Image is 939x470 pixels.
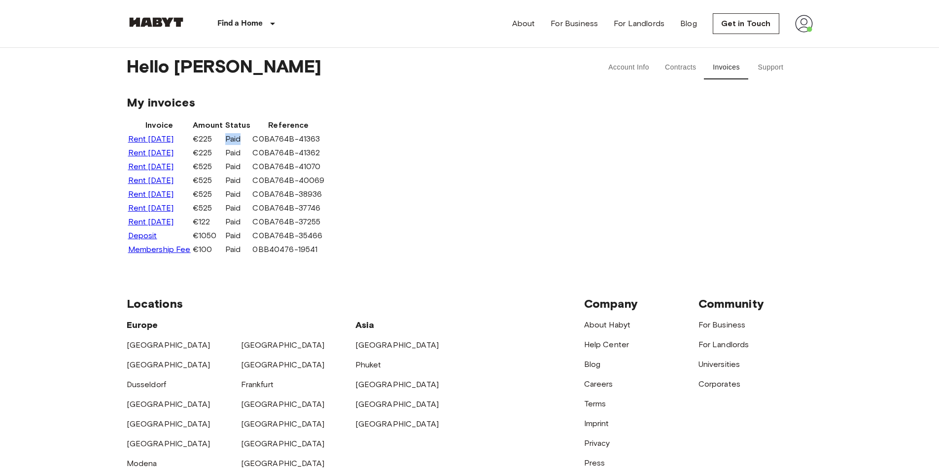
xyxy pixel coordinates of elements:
[217,18,263,30] p: Find a Home
[551,18,598,30] a: For Business
[128,203,174,213] a: Rent [DATE]
[657,56,704,79] button: Contracts
[192,174,224,187] td: €525
[241,439,325,448] a: [GEOGRAPHIC_DATA]
[680,18,697,30] a: Blog
[225,146,251,159] td: Paid
[192,160,224,173] td: €525
[713,13,779,34] a: Get in Touch
[698,340,749,349] a: For Landlords
[698,360,740,369] a: Universities
[241,340,325,350] a: [GEOGRAPHIC_DATA]
[127,380,167,389] a: Dusseldorf
[127,296,183,311] span: Locations
[584,458,605,468] a: Press
[584,419,609,428] a: Imprint
[252,119,325,132] th: Reference
[192,229,224,242] td: €1050
[698,320,746,329] a: For Business
[241,380,274,389] a: Frankfurt
[128,231,157,240] a: Deposit
[252,133,325,145] td: C0BA764B-41363
[698,296,764,311] span: Community
[355,419,439,429] a: [GEOGRAPHIC_DATA]
[192,119,224,132] th: Amount
[127,439,210,448] a: [GEOGRAPHIC_DATA]
[252,188,325,201] td: C0BA764B-38936
[128,119,191,132] th: Invoice
[252,146,325,159] td: C0BA764B-41362
[355,380,439,389] a: [GEOGRAPHIC_DATA]
[225,202,251,215] td: Paid
[225,188,251,201] td: Paid
[225,119,251,132] th: Status
[127,399,210,409] a: [GEOGRAPHIC_DATA]
[749,56,793,79] button: Support
[241,360,325,369] a: [GEOGRAPHIC_DATA]
[241,399,325,409] a: [GEOGRAPHIC_DATA]
[795,15,813,33] img: avatar
[127,360,210,369] a: [GEOGRAPHIC_DATA]
[252,243,325,256] td: 0BB40476-19541
[584,438,610,448] a: Privacy
[252,229,325,242] td: C0BA764B-35466
[127,56,573,79] span: Hello [PERSON_NAME]
[584,320,631,329] a: About Habyt
[127,118,326,257] table: invoices table
[192,133,224,145] td: €225
[355,399,439,409] a: [GEOGRAPHIC_DATA]
[584,399,606,408] a: Terms
[252,174,325,187] td: C0BA764B-40069
[225,133,251,145] td: Paid
[128,245,191,254] a: Membership Fee
[512,18,535,30] a: About
[225,229,251,242] td: Paid
[600,56,657,79] button: Account Info
[252,216,325,228] td: C0BA764B-37255
[127,17,186,27] img: Habyt
[584,360,601,369] a: Blog
[584,340,629,349] a: Help Center
[128,176,174,185] a: Rent [DATE]
[584,296,638,311] span: Company
[241,459,325,468] a: [GEOGRAPHIC_DATA]
[192,243,224,256] td: €100
[127,459,157,468] a: Modena
[127,320,158,330] span: Europe
[127,340,210,350] a: [GEOGRAPHIC_DATA]
[225,243,251,256] td: Paid
[192,216,224,228] td: €122
[355,320,375,330] span: Asia
[225,174,251,187] td: Paid
[225,216,251,228] td: Paid
[241,419,325,429] a: [GEOGRAPHIC_DATA]
[614,18,664,30] a: For Landlords
[704,56,749,79] button: Invoices
[192,202,224,215] td: €525
[225,160,251,173] td: Paid
[127,419,210,429] a: [GEOGRAPHIC_DATA]
[355,340,439,350] a: [GEOGRAPHIC_DATA]
[698,379,741,389] a: Corporates
[128,134,174,144] a: Rent [DATE]
[128,148,174,157] a: Rent [DATE]
[252,160,325,173] td: C0BA764B-41070
[128,162,174,171] a: Rent [DATE]
[127,95,813,110] span: My invoices
[252,202,325,215] td: C0BA764B-37746
[192,188,224,201] td: €525
[355,360,382,369] a: Phuket
[192,146,224,159] td: €225
[584,379,613,389] a: Careers
[128,217,174,226] a: Rent [DATE]
[128,189,174,199] a: Rent [DATE]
